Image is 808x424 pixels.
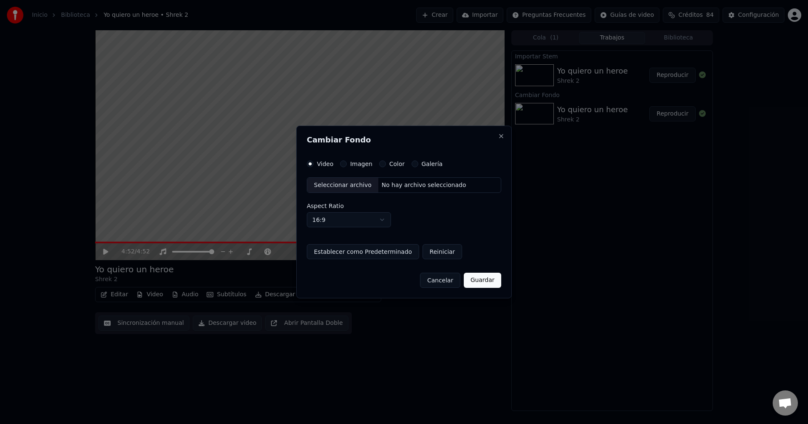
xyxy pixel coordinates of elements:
[422,161,443,167] label: Galería
[307,136,501,144] h2: Cambiar Fondo
[464,273,501,288] button: Guardar
[307,203,501,209] label: Aspect Ratio
[389,161,405,167] label: Color
[420,273,460,288] button: Cancelar
[307,244,419,259] button: Establecer como Predeterminado
[317,161,333,167] label: Video
[307,178,378,193] div: Seleccionar archivo
[423,244,462,259] button: Reiniciar
[350,161,372,167] label: Imagen
[378,181,470,190] div: No hay archivo seleccionado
